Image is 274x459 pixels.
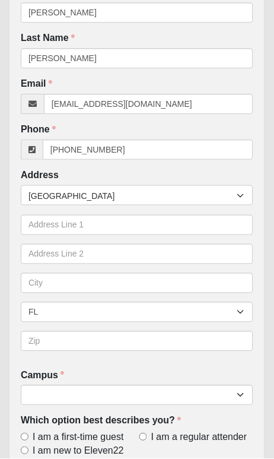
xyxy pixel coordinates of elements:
input: City [21,274,253,294]
span: I am a first-time guest [33,432,124,445]
span: I am a regular attender [151,432,247,445]
span: [GEOGRAPHIC_DATA] [28,186,237,207]
input: Zip [21,332,253,352]
input: I am a regular attender [139,434,147,442]
input: I am a first-time guest [21,434,28,442]
label: Phone [21,124,56,137]
label: Last Name [21,32,75,46]
label: Email [21,78,52,91]
span: I am new to Eleven22 [33,445,124,459]
input: I am new to Eleven22 [21,448,28,455]
input: Address Line 1 [21,216,253,236]
label: Campus [21,370,64,384]
label: Address [21,169,59,183]
label: Which option best describes you? [21,415,181,429]
input: Address Line 2 [21,245,253,265]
